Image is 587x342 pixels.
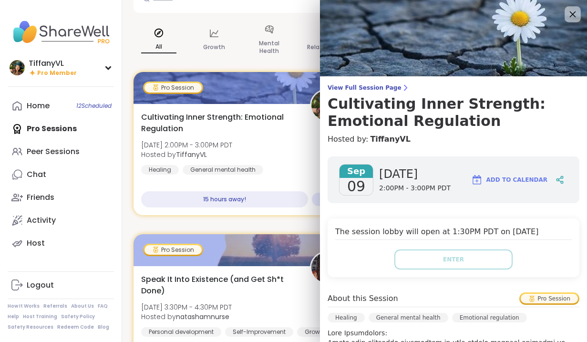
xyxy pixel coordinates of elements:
span: 09 [347,178,365,195]
span: Pro Member [37,69,77,77]
div: Chat [27,169,46,180]
span: [DATE] 3:30PM - 4:30PM PDT [141,302,232,312]
p: Growth [203,41,225,53]
a: How It Works [8,303,40,310]
a: Safety Resources [8,324,53,331]
span: Open [319,196,335,203]
img: ShareWell Logomark [471,174,483,186]
span: [DATE] 2:00PM - 3:00PM PDT [141,140,232,150]
a: Host [8,232,114,255]
a: Logout [8,274,114,297]
b: TiffanyVL [176,150,207,159]
div: Activity [27,215,56,226]
a: View Full Session PageCultivating Inner Strength: Emotional Regulation [328,84,579,130]
a: FAQ [98,303,108,310]
a: Host Training [23,313,57,320]
div: General mental health [183,165,263,175]
a: Chat [8,163,114,186]
span: View Full Session Page [328,84,579,92]
span: [DATE] [379,166,451,182]
div: Self-Improvement [225,327,293,337]
span: Add to Calendar [486,176,547,184]
div: Healing [328,313,365,322]
div: Logout [27,280,54,290]
a: Home12Scheduled [8,94,114,117]
div: Personal development [141,327,221,337]
a: Safety Policy [61,313,95,320]
span: Speak It Into Existence (and Get Sh*t Done) [141,274,299,297]
span: Enter [443,255,464,264]
span: 2:00PM - 3:00PM PDT [379,184,451,193]
a: Help [8,313,19,320]
a: TiffanyVL [370,134,411,145]
span: Hosted by [141,312,232,321]
a: Blog [98,324,109,331]
h3: Cultivating Inner Strength: Emotional Regulation [328,95,579,130]
b: natashamnurse [176,312,229,321]
div: Growth [297,327,333,337]
div: General mental health [369,313,448,322]
a: Peer Sessions [8,140,114,163]
div: Healing [141,165,179,175]
img: ShareWell Nav Logo [8,15,114,49]
div: Home [27,101,50,111]
div: Pro Session [521,294,578,303]
img: TiffanyVL [10,60,25,75]
p: Relationships [307,41,347,53]
div: Emotional regulation [452,313,527,322]
img: TiffanyVL [311,91,341,120]
h4: About this Session [328,293,398,304]
div: TiffanyVL [29,58,77,69]
a: Referrals [43,303,67,310]
div: Friends [27,192,54,203]
button: Add to Calendar [467,168,552,191]
div: Peer Sessions [27,146,80,157]
a: About Us [71,303,94,310]
span: Hosted by [141,150,232,159]
div: Host [27,238,45,249]
a: Friends [8,186,114,209]
h4: The session lobby will open at 1:30PM PDT on [DATE] [335,226,572,240]
span: Sep [340,165,373,178]
div: Pro Session [144,83,202,93]
a: Redeem Code [57,324,94,331]
div: 15 hours away! [141,191,308,207]
h4: Hosted by: [328,134,579,145]
p: Mental Health [252,38,287,57]
button: Enter [394,249,513,269]
span: Cultivating Inner Strength: Emotional Regulation [141,112,299,135]
a: Activity [8,209,114,232]
div: Pro Session [144,245,202,255]
span: 12 Scheduled [76,102,112,110]
img: natashamnurse [311,253,341,282]
p: All [141,41,176,53]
